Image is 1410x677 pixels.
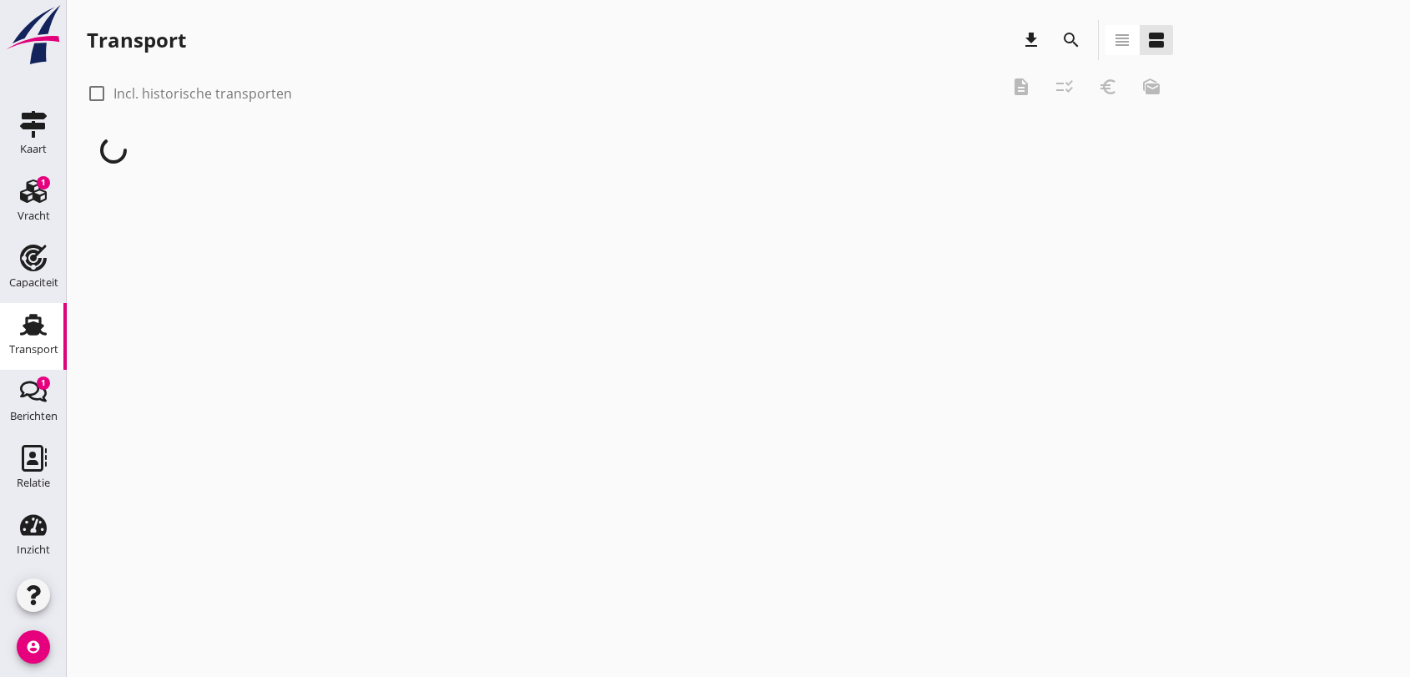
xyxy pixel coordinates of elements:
[87,27,186,53] div: Transport
[3,4,63,66] img: logo-small.a267ee39.svg
[20,144,47,154] div: Kaart
[18,210,50,221] div: Vracht
[1021,30,1041,50] i: download
[37,176,50,189] div: 1
[1061,30,1081,50] i: search
[37,376,50,390] div: 1
[9,277,58,288] div: Capaciteit
[1112,30,1132,50] i: view_headline
[9,344,58,355] div: Transport
[17,630,50,664] i: account_circle
[10,411,58,422] div: Berichten
[113,85,292,102] label: Incl. historische transporten
[1146,30,1166,50] i: view_agenda
[17,544,50,555] div: Inzicht
[17,477,50,488] div: Relatie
